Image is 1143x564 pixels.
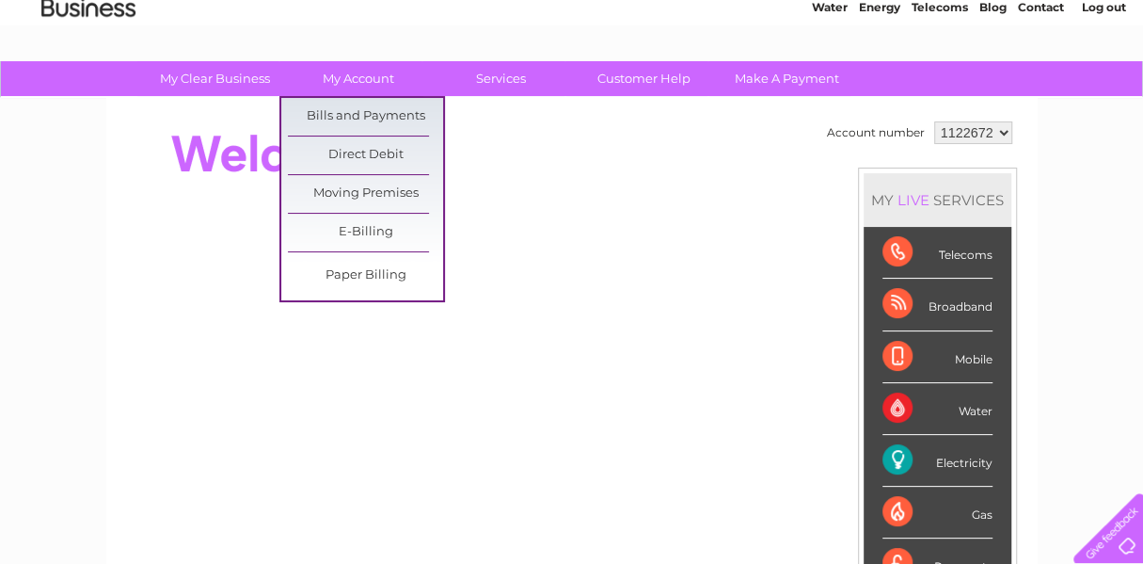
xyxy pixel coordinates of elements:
[566,61,722,96] a: Customer Help
[822,117,929,149] td: Account number
[912,80,968,94] a: Telecoms
[882,435,992,487] div: Electricity
[979,80,1007,94] a: Blog
[280,61,436,96] a: My Account
[288,214,443,251] a: E-Billing
[894,191,933,209] div: LIVE
[812,80,848,94] a: Water
[288,137,443,174] a: Direct Debit
[1018,80,1064,94] a: Contact
[423,61,579,96] a: Services
[859,80,900,94] a: Energy
[288,98,443,136] a: Bills and Payments
[882,227,992,279] div: Telecoms
[882,383,992,435] div: Water
[128,10,1017,91] div: Clear Business is a trading name of Verastar Limited (registered in [GEOGRAPHIC_DATA] No. 3667643...
[40,49,136,106] img: logo.png
[788,9,918,33] a: 0333 014 3131
[1081,80,1125,94] a: Log out
[864,173,1011,227] div: MY SERVICES
[882,487,992,539] div: Gas
[882,279,992,330] div: Broadband
[137,61,293,96] a: My Clear Business
[288,257,443,295] a: Paper Billing
[882,331,992,383] div: Mobile
[288,175,443,213] a: Moving Premises
[709,61,865,96] a: Make A Payment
